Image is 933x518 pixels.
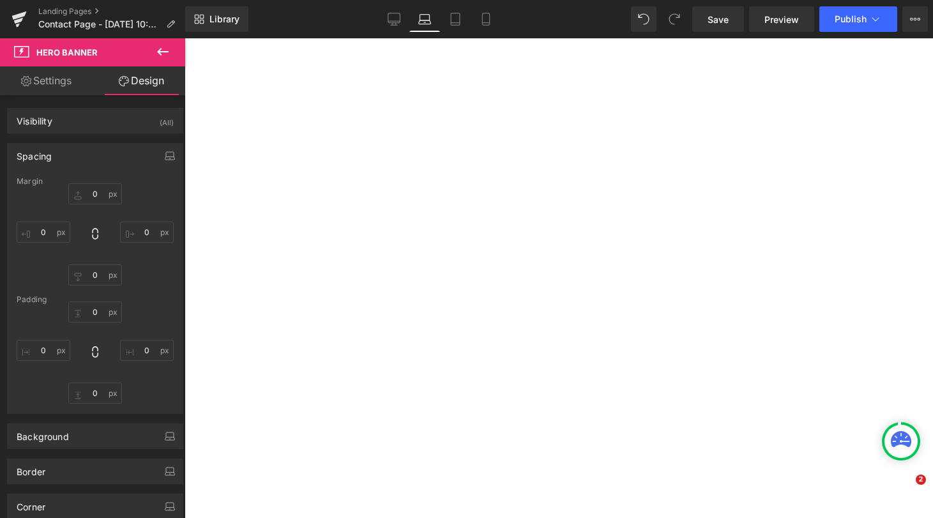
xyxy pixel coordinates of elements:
[17,424,69,442] div: Background
[68,183,122,204] input: 0
[916,475,926,485] span: 2
[835,14,867,24] span: Publish
[764,13,799,26] span: Preview
[17,494,45,512] div: Corner
[890,475,920,505] iframe: Intercom live chat
[631,6,656,32] button: Undo
[17,144,52,162] div: Spacing
[819,6,897,32] button: Publish
[17,340,70,361] input: 0
[38,19,161,29] span: Contact Page - [DATE] 10:03:01
[120,340,174,361] input: 0
[471,6,501,32] a: Mobile
[379,6,409,32] a: Desktop
[902,6,928,32] button: More
[38,6,185,17] a: Landing Pages
[17,295,174,304] div: Padding
[17,222,70,243] input: 0
[68,301,122,323] input: 0
[662,6,687,32] button: Redo
[185,6,248,32] a: New Library
[749,6,814,32] a: Preview
[95,66,188,95] a: Design
[708,13,729,26] span: Save
[17,177,174,186] div: Margin
[209,13,239,25] span: Library
[120,222,174,243] input: 0
[36,47,98,57] span: Hero Banner
[440,6,471,32] a: Tablet
[17,109,52,126] div: Visibility
[68,383,122,404] input: 0
[409,6,440,32] a: Laptop
[17,459,45,477] div: Border
[160,109,174,130] div: (All)
[68,264,122,286] input: 0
